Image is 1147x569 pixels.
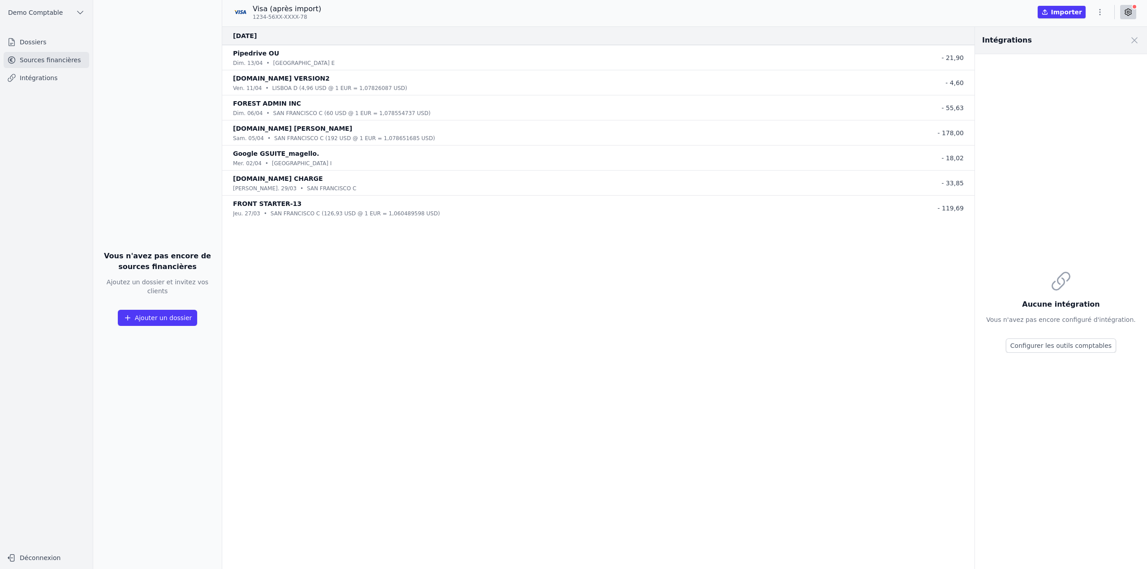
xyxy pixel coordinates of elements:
a: Dossiers [4,34,89,50]
div: • [266,109,269,118]
p: [GEOGRAPHIC_DATA] I [272,159,332,168]
p: FRONT STARTER-13 [233,198,302,209]
p: mer. 02/04 [233,159,262,168]
p: [PERSON_NAME]. 29/03 [233,184,297,193]
span: - 4,60 [945,79,964,86]
p: Pipedrive OU [233,48,279,59]
p: SAN FRANCISCO C [307,184,356,193]
button: Demo Comptable [4,5,89,20]
span: Demo Comptable [8,8,63,17]
p: Visa (après import) [253,4,321,14]
p: [DOMAIN_NAME] [PERSON_NAME] [233,123,352,134]
p: Ajoutez un dossier et invitez vos clients [100,278,215,295]
p: ven. 11/04 [233,84,262,93]
button: Déconnexion [4,551,89,565]
p: [DOMAIN_NAME] CHARGE [233,173,323,184]
p: SAN FRANCISCO C (126,93 USD @ 1 EUR = 1,060489598 USD) [271,209,440,218]
span: - 33,85 [941,180,964,187]
p: SAN FRANCISCO C (192 USD @ 1 EUR = 1,078651685 USD) [274,134,435,143]
span: [DATE] [233,30,276,41]
img: visa.png [233,5,247,19]
span: - 21,90 [941,54,964,61]
button: Configurer les outils comptables [1006,338,1116,353]
span: 1234-56XX-XXXX-78 [253,13,307,21]
p: LISBOA D (4,96 USD @ 1 EUR = 1,07826087 USD) [272,84,407,93]
button: Ajouter un dossier [118,310,198,326]
h3: Aucune intégration [986,299,1135,310]
div: • [266,59,269,68]
p: dim. 06/04 [233,109,263,118]
p: jeu. 27/03 [233,209,260,218]
div: • [264,209,267,218]
p: dim. 13/04 [233,59,263,68]
div: • [265,84,268,93]
p: SAN FRANCISCO C (60 USD @ 1 EUR = 1,078554737 USD) [273,109,431,118]
h3: Vous n'avez pas encore de sources financières [100,251,215,272]
div: • [300,184,303,193]
p: Google GSUITE_magello. [233,148,319,159]
span: - 119,69 [938,205,964,212]
span: - 18,02 [941,154,964,162]
div: • [265,159,268,168]
p: FOREST ADMIN INC [233,98,301,109]
a: Intégrations [4,70,89,86]
button: Importer [1038,6,1086,18]
div: • [267,134,271,143]
p: [GEOGRAPHIC_DATA] E [273,59,335,68]
a: Sources financières [4,52,89,68]
p: [DOMAIN_NAME] VERSION2 [233,73,330,84]
span: - 178,00 [938,129,964,137]
p: sam. 05/04 [233,134,264,143]
span: - 55,63 [941,104,964,111]
p: Vous n'avez pas encore configuré d'intégration. [986,315,1135,324]
h2: Intégrations [982,35,1032,46]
